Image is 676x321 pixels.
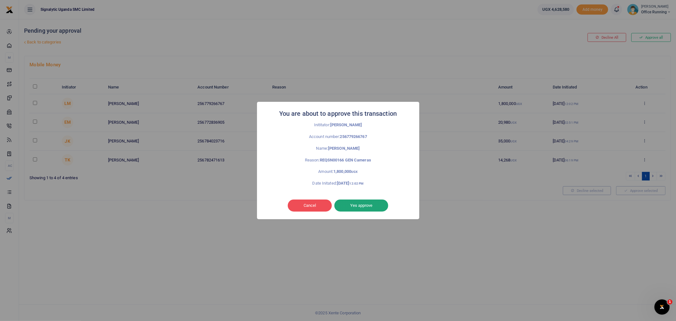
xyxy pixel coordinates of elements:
small: 12:02 PM [350,182,364,185]
p: Reason: [271,157,405,164]
button: Yes approve [334,200,388,212]
strong: 256779266767 [340,134,367,139]
strong: [PERSON_NAME] [328,146,360,151]
h2: You are about to approve this transaction [279,108,397,119]
strong: [PERSON_NAME] [330,122,362,127]
p: Name: [271,145,405,152]
strong: REQSN00166 GEN Cameras [320,158,371,162]
span: 1 [667,299,673,305]
p: Account number: [271,134,405,140]
small: UGX [351,170,357,174]
p: Amount: [271,168,405,175]
p: Inititator: [271,122,405,128]
strong: [DATE] [337,181,364,186]
strong: 1,800,000 [333,169,357,174]
button: Cancel [288,200,332,212]
iframe: Intercom live chat [654,299,670,315]
p: Date Initated: [271,180,405,187]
